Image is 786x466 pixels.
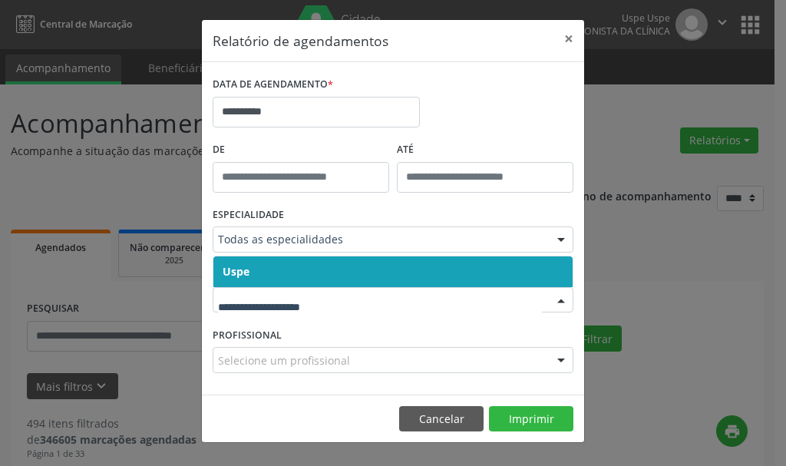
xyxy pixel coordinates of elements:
label: ESPECIALIDADE [213,203,284,227]
button: Close [553,20,584,58]
label: ATÉ [397,138,573,162]
label: DATA DE AGENDAMENTO [213,73,333,97]
h5: Relatório de agendamentos [213,31,388,51]
span: Uspe [223,264,249,279]
span: Todas as especialidades [218,232,542,247]
label: PROFISSIONAL [213,323,282,347]
span: Selecione um profissional [218,352,350,369]
button: Imprimir [489,406,573,432]
label: De [213,138,389,162]
button: Cancelar [399,406,484,432]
